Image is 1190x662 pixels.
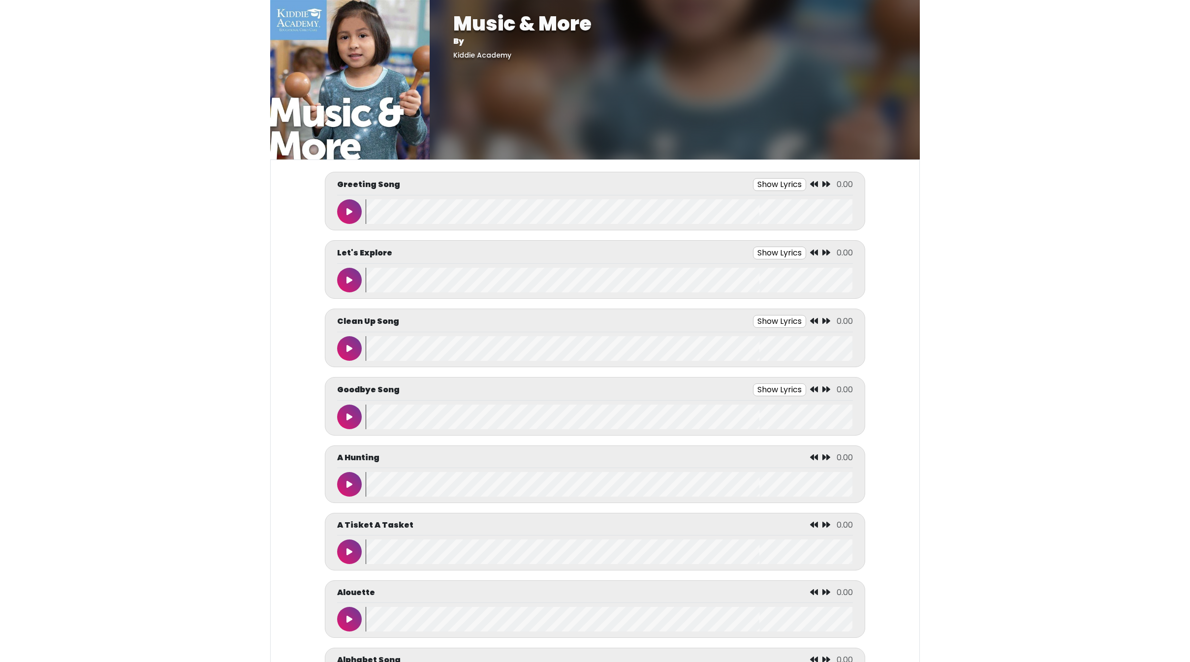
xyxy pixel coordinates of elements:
[837,587,853,598] span: 0.00
[753,178,806,191] button: Show Lyrics
[753,247,806,259] button: Show Lyrics
[337,452,379,464] p: A Hunting
[837,315,853,327] span: 0.00
[837,384,853,395] span: 0.00
[837,247,853,258] span: 0.00
[837,519,853,531] span: 0.00
[337,384,400,396] p: Goodbye Song
[753,383,806,396] button: Show Lyrics
[837,179,853,190] span: 0.00
[337,315,399,327] p: Clean Up Song
[337,519,413,531] p: A Tisket A Tasket
[453,51,896,60] h5: Kiddie Academy
[337,247,392,259] p: Let's Explore
[453,12,896,35] h1: Music & More
[453,35,896,47] p: By
[837,452,853,463] span: 0.00
[337,179,400,190] p: Greeting Song
[753,315,806,328] button: Show Lyrics
[337,587,375,599] p: Alouette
